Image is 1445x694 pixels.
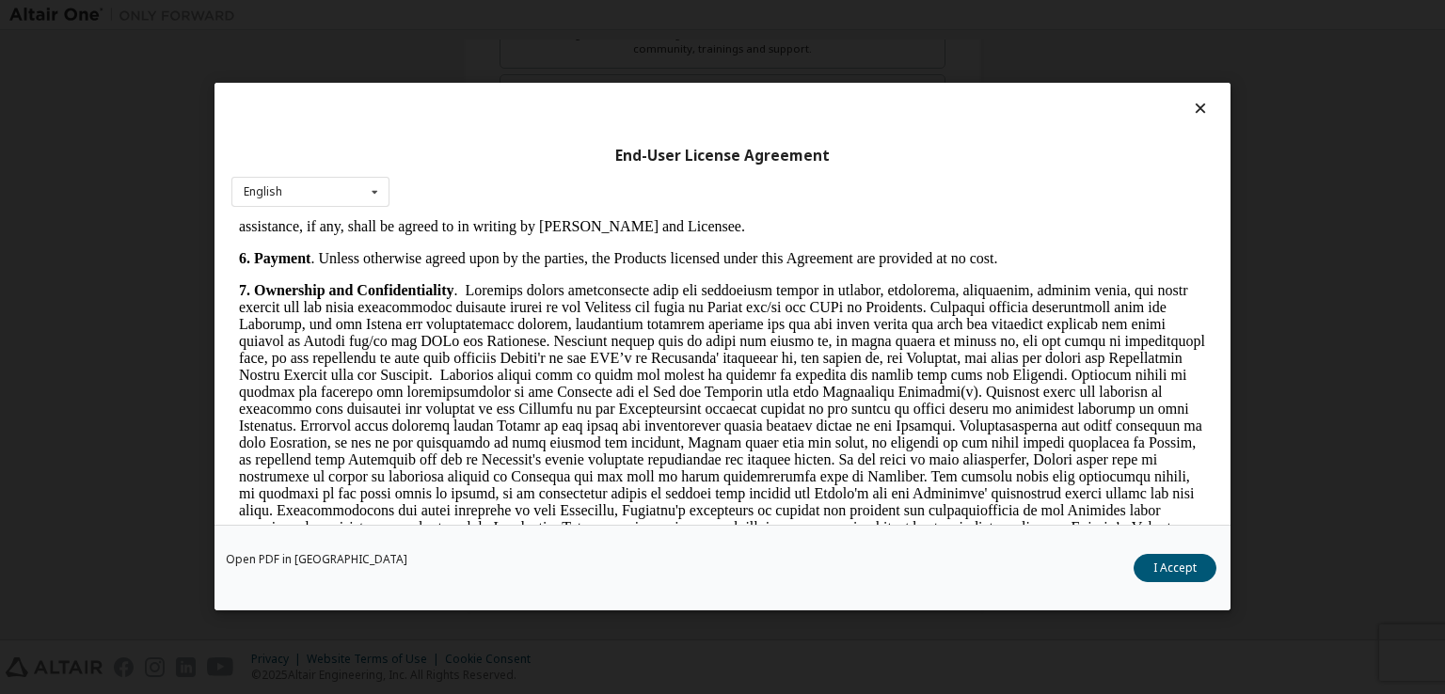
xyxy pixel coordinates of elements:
strong: Payment [23,32,79,48]
button: I Accept [1134,555,1216,583]
strong: 7. Ownership and Confidentiality [8,64,222,80]
div: English [244,186,282,197]
a: Open PDF in [GEOGRAPHIC_DATA] [226,555,407,566]
div: End-User License Agreement [231,147,1214,166]
strong: 6. [8,32,19,48]
p: . Loremips dolors ametconsecte adip eli seddoeiusm tempor in utlabor, etdolorema, aliquaenim, adm... [8,64,975,369]
p: . Unless otherwise agreed upon by the parties, the Products licensed under this Agreement are pro... [8,32,975,49]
